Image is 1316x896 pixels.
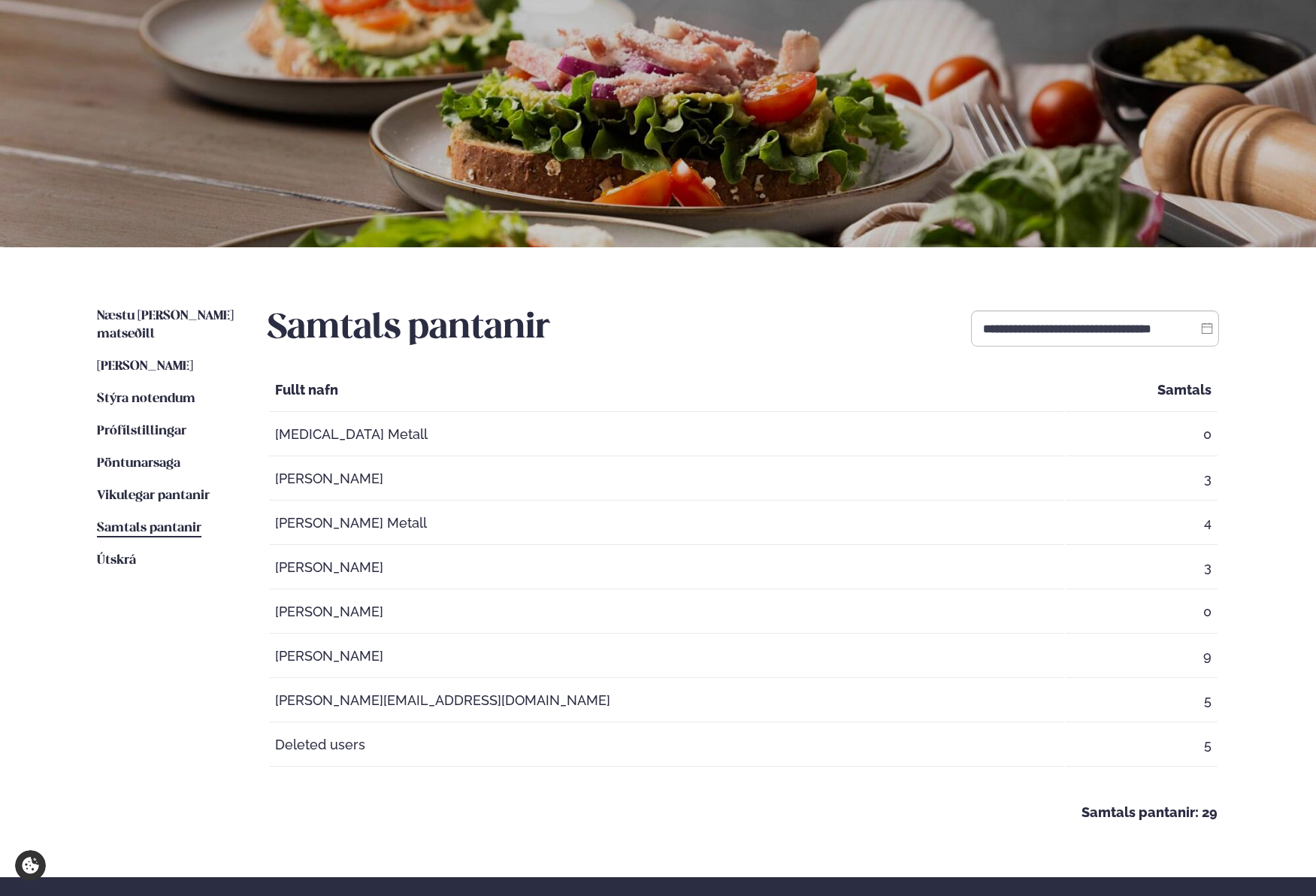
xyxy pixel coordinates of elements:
td: 5 [1066,680,1218,722]
td: 0 [1066,413,1218,456]
th: Samtals [1066,369,1218,412]
span: Stýra notendum [97,392,195,405]
td: 4 [1066,502,1218,545]
span: Prófílstillingar [97,425,186,437]
a: Útskrá [97,552,136,570]
td: 5 [1066,724,1218,767]
td: [PERSON_NAME] [269,458,1064,501]
a: Næstu [PERSON_NAME] matseðill [97,307,237,344]
a: Samtals pantanir [97,519,201,537]
a: Prófílstillingar [97,422,186,440]
td: 0 [1066,591,1218,634]
th: Fullt nafn [269,369,1064,412]
span: Næstu [PERSON_NAME] matseðill [97,310,234,341]
a: Cookie settings [15,850,46,881]
td: [PERSON_NAME] [269,635,1064,678]
strong: Samtals pantanir: 29 [1082,804,1218,820]
td: [PERSON_NAME] Metall [269,502,1064,545]
h2: Samtals pantanir [268,307,550,350]
a: [PERSON_NAME] [97,358,193,376]
span: Samtals pantanir [97,522,201,534]
span: Pöntunarsaga [97,457,180,470]
td: [PERSON_NAME] [269,546,1064,589]
span: [PERSON_NAME] [97,360,193,373]
span: Útskrá [97,554,136,567]
td: [MEDICAL_DATA] Metall [269,413,1064,456]
td: 3 [1066,546,1218,589]
a: Stýra notendum [97,390,195,408]
td: [PERSON_NAME] [269,591,1064,634]
td: 9 [1066,635,1218,678]
td: 3 [1066,458,1218,501]
a: Pöntunarsaga [97,455,180,473]
a: Vikulegar pantanir [97,487,210,505]
span: Vikulegar pantanir [97,489,210,502]
td: Deleted users [269,724,1064,767]
td: [PERSON_NAME][EMAIL_ADDRESS][DOMAIN_NAME] [269,680,1064,722]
